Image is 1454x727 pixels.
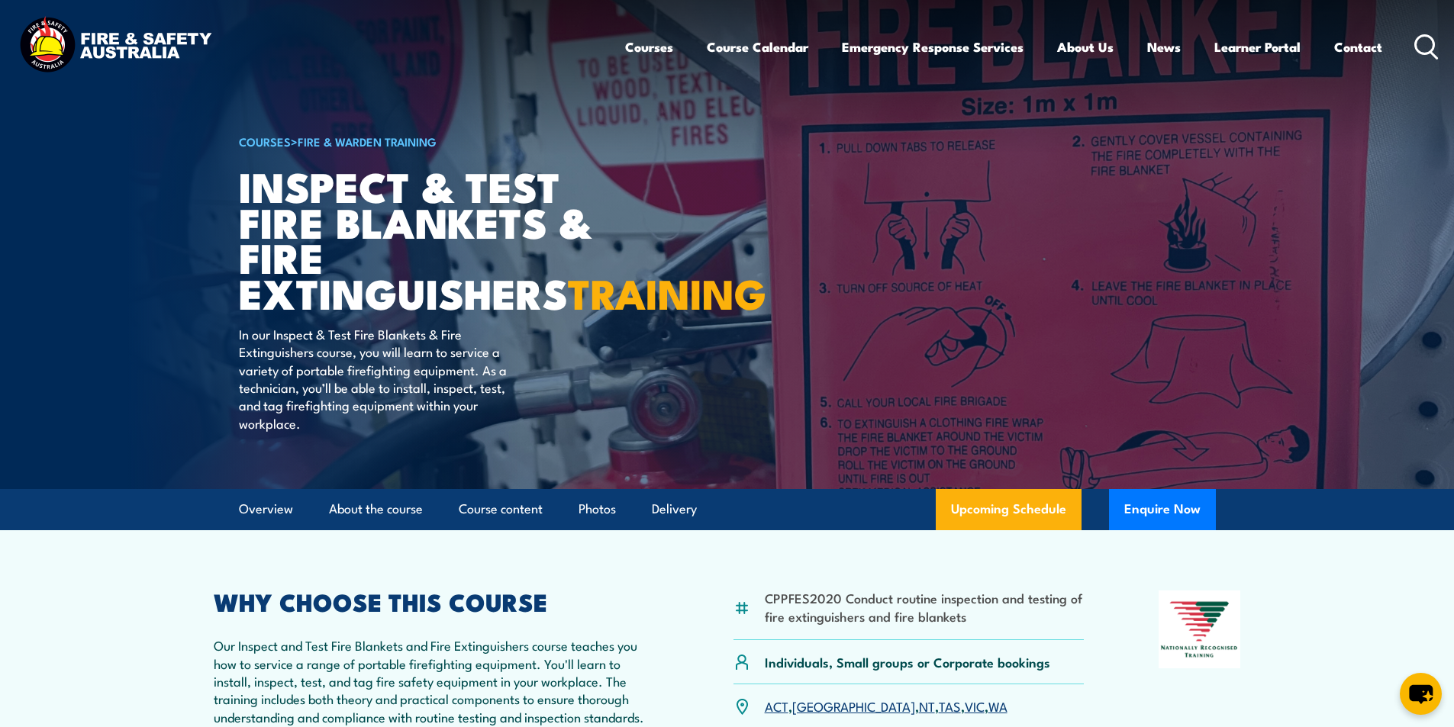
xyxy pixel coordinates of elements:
a: Delivery [652,489,697,529]
a: Contact [1334,27,1382,67]
a: Emergency Response Services [842,27,1024,67]
p: Individuals, Small groups or Corporate bookings [765,653,1050,671]
a: ACT [765,696,788,715]
a: [GEOGRAPHIC_DATA] [792,696,915,715]
a: Course Calendar [707,27,808,67]
a: About the course [329,489,423,529]
a: Fire & Warden Training [298,133,437,150]
a: TAS [939,696,961,715]
a: News [1147,27,1181,67]
p: Our Inspect and Test Fire Blankets and Fire Extinguishers course teaches you how to service a ran... [214,636,659,725]
a: VIC [965,696,985,715]
img: Nationally Recognised Training logo. [1159,590,1241,668]
button: chat-button [1400,673,1442,715]
li: CPPFES2020 Conduct routine inspection and testing of fire extinguishers and fire blankets [765,589,1085,625]
p: , , , , , [765,697,1007,715]
h1: Inspect & Test Fire Blankets & Fire Extinguishers [239,168,616,310]
h6: > [239,132,616,150]
a: Photos [579,489,616,529]
strong: TRAINING [568,260,766,323]
a: About Us [1057,27,1114,67]
a: COURSES [239,133,291,150]
p: In our Inspect & Test Fire Blankets & Fire Extinguishers course, you will learn to service a vari... [239,325,517,432]
a: Courses [625,27,673,67]
a: NT [919,696,935,715]
a: Learner Portal [1214,27,1301,67]
button: Enquire Now [1109,489,1216,530]
a: Upcoming Schedule [936,489,1082,530]
h2: WHY CHOOSE THIS COURSE [214,590,659,612]
a: Course content [459,489,543,529]
a: Overview [239,489,293,529]
a: WA [988,696,1007,715]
